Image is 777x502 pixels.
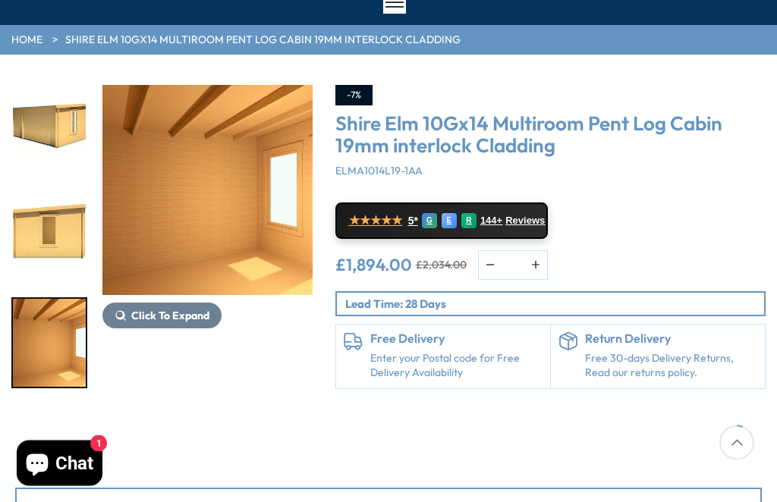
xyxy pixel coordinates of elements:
span: ELMA1014L19-1AA [335,165,423,178]
del: £2,034.00 [416,260,467,271]
div: 10 / 11 [11,192,87,283]
div: R [461,214,477,229]
div: 9 / 11 [11,86,87,177]
h6: Return Delivery [585,333,757,347]
a: HOME [11,33,42,49]
h6: Free Delivery [370,333,543,347]
inbox-online-store-chat: Shopify online store chat [12,441,107,490]
span: ★★★★★ [349,214,402,228]
span: Reviews [505,215,545,227]
span: Click To Expand [131,309,209,323]
a: ★★★★★ 5* G E R 144+ Reviews [335,203,548,240]
img: Elm2990x419010x1419mm090_cb601d3d-e440-42d0-b678-576b70576eae_200x200.jpg [13,193,86,281]
p: Free 30-days Delivery Returns, Read our returns policy. [585,352,757,381]
span: 144+ [480,215,502,227]
ins: £1,894.00 [335,257,412,274]
button: Click To Expand [102,303,222,329]
img: Elm2990x419010x1419mm135_138e59ad-d3ef-4721-b7d3-e1ca3a81e8be_200x200.jpg [13,87,86,175]
a: Shire Elm 10Gx14 Multiroom Pent Log Cabin 19mm interlock Cladding [65,33,461,49]
div: E [442,214,457,229]
p: Lead Time: 28 Days [345,296,764,312]
img: Shire Elm 10Gx14 Multiroom Pent Log Cabin 19mm interlock Cladding - Best Shed [102,86,313,296]
div: 11 / 11 [102,86,313,389]
div: -7% [335,86,373,106]
a: Enter your Postal code for Free Delivery Availability [370,352,543,381]
div: G [422,214,437,229]
div: 11 / 11 [11,298,87,389]
h3: Shire Elm 10Gx14 Multiroom Pent Log Cabin 19mm interlock Cladding [335,114,766,157]
img: Elm2990x419010x1419mmint_89f2ecb3-15ce-4d30-b627-f41603b6ebd3_200x200.jpg [13,300,86,387]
